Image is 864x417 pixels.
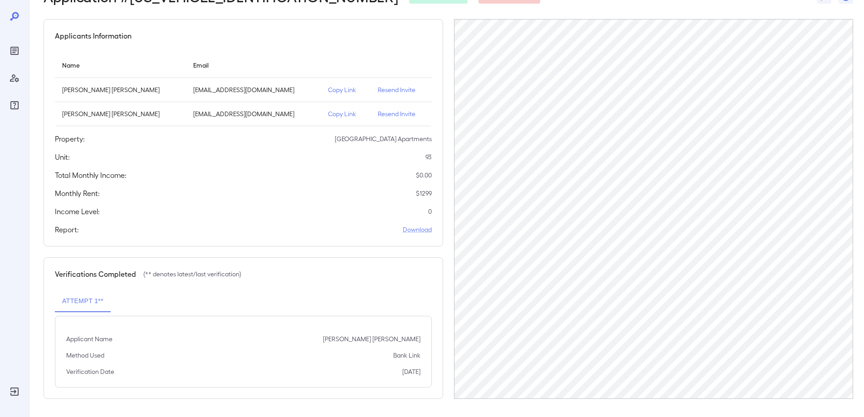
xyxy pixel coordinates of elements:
[403,225,432,234] a: Download
[7,71,22,85] div: Manage Users
[425,152,432,162] p: 93
[62,85,179,94] p: [PERSON_NAME] [PERSON_NAME]
[66,367,114,376] p: Verification Date
[62,109,179,118] p: [PERSON_NAME] [PERSON_NAME]
[55,30,132,41] h5: Applicants Information
[186,52,321,78] th: Email
[55,206,100,217] h5: Income Level:
[428,207,432,216] p: 0
[55,188,100,199] h5: Monthly Rent:
[328,85,363,94] p: Copy Link
[393,351,420,360] p: Bank Link
[55,52,186,78] th: Name
[55,133,85,144] h5: Property:
[55,170,127,181] h5: Total Monthly Income:
[66,334,112,343] p: Applicant Name
[328,109,363,118] p: Copy Link
[55,269,136,280] h5: Verifications Completed
[193,109,314,118] p: [EMAIL_ADDRESS][DOMAIN_NAME]
[143,270,241,279] p: (** denotes latest/last verification)
[378,85,424,94] p: Resend Invite
[378,109,424,118] p: Resend Invite
[402,367,420,376] p: [DATE]
[193,85,314,94] p: [EMAIL_ADDRESS][DOMAIN_NAME]
[55,152,70,162] h5: Unit:
[66,351,104,360] p: Method Used
[323,334,420,343] p: [PERSON_NAME] [PERSON_NAME]
[335,134,432,143] p: [GEOGRAPHIC_DATA] Apartments
[7,384,22,399] div: Log Out
[7,98,22,113] div: FAQ
[55,52,432,126] table: simple table
[416,171,432,180] p: $ 0.00
[55,224,79,235] h5: Report:
[416,189,432,198] p: $ 1299
[55,290,111,312] button: Attempt 1**
[7,44,22,58] div: Reports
